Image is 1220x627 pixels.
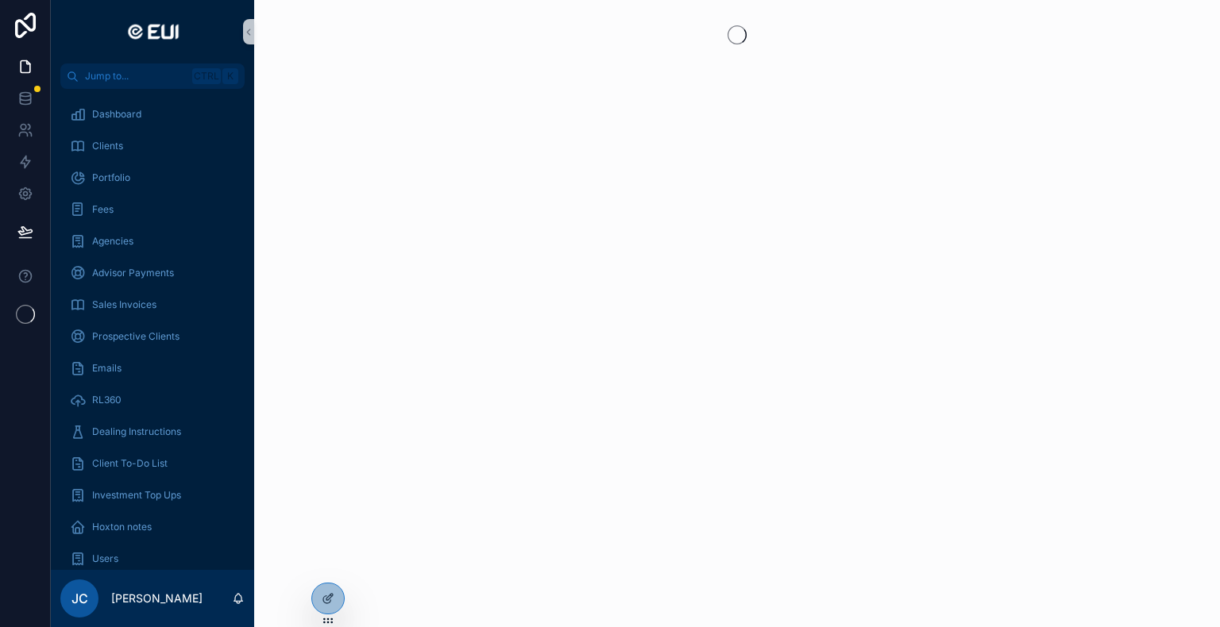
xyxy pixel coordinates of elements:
a: Fees [60,195,245,224]
a: Portfolio [60,163,245,192]
a: Clients [60,132,245,160]
img: App logo [122,19,183,44]
span: Hoxton notes [92,521,152,533]
a: Investment Top Ups [60,481,245,510]
span: Sales Invoices [92,298,156,311]
span: JC [71,589,88,608]
a: Dashboard [60,100,245,129]
a: Sales Invoices [60,290,245,319]
button: Jump to...CtrlK [60,63,245,89]
span: Dashboard [92,108,141,121]
span: RL360 [92,394,122,406]
p: [PERSON_NAME] [111,590,203,606]
span: Agencies [92,235,133,248]
a: Users [60,544,245,573]
a: Advisor Payments [60,259,245,287]
span: Prospective Clients [92,330,180,343]
a: Dealing Instructions [60,417,245,446]
span: Users [92,552,118,565]
a: Hoxton notes [60,513,245,541]
div: scrollable content [51,89,254,570]
span: Advisor Payments [92,267,174,279]
span: Portfolio [92,171,130,184]
span: Emails [92,362,122,375]
span: Ctrl [192,68,221,84]
a: RL360 [60,386,245,414]
span: Clients [92,140,123,152]
span: Jump to... [85,70,186,83]
a: Emails [60,354,245,383]
span: Client To-Do List [92,457,168,470]
span: Investment Top Ups [92,489,181,502]
span: K [224,70,237,83]
span: Fees [92,203,114,216]
a: Prospective Clients [60,322,245,351]
a: Client To-Do List [60,449,245,478]
a: Agencies [60,227,245,256]
span: Dealing Instructions [92,425,181,438]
